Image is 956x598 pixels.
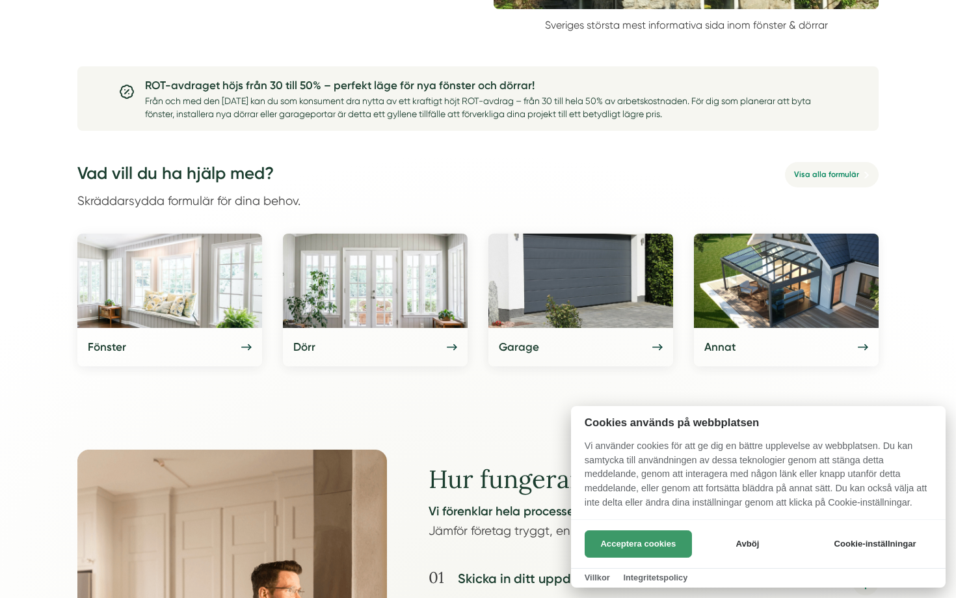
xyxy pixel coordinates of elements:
a: Integritetspolicy [623,573,687,582]
button: Avböj [696,530,799,558]
h2: Cookies används på webbplatsen [571,416,946,429]
button: Acceptera cookies [585,530,692,558]
a: Villkor [585,573,610,582]
button: Cookie-inställningar [818,530,932,558]
p: Vi använder cookies för att ge dig en bättre upplevelse av webbplatsen. Du kan samtycka till anvä... [571,439,946,519]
